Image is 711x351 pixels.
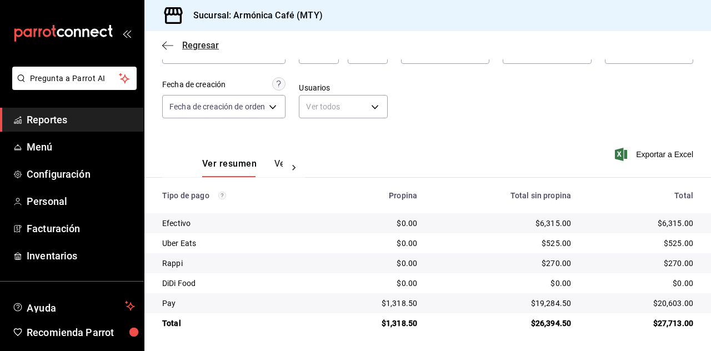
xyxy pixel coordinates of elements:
div: $0.00 [331,238,418,249]
div: $27,713.00 [589,318,693,329]
svg: Los pagos realizados con Pay y otras terminales son montos brutos. [218,192,226,199]
span: Ayuda [27,299,121,313]
span: Pregunta a Parrot AI [30,73,119,84]
button: Pregunta a Parrot AI [12,67,137,90]
div: $270.00 [589,258,693,269]
div: $6,315.00 [435,218,571,229]
button: Exportar a Excel [617,148,693,161]
label: Usuarios [299,84,387,92]
div: Tipo de pago [162,191,313,200]
h3: Sucursal: Armónica Café (MTY) [184,9,323,22]
div: $0.00 [589,278,693,289]
div: $270.00 [435,258,571,269]
span: Recomienda Parrot [27,325,135,340]
div: $525.00 [589,238,693,249]
span: Fecha de creación de orden [169,101,265,112]
div: Rappi [162,258,313,269]
button: Ver pagos [274,158,316,177]
div: $26,394.50 [435,318,571,329]
div: $0.00 [331,218,418,229]
span: Facturación [27,221,135,236]
div: $0.00 [331,278,418,289]
div: Total sin propina [435,191,571,200]
span: Reportes [27,112,135,127]
div: $20,603.00 [589,298,693,309]
div: Propina [331,191,418,200]
span: Personal [27,194,135,209]
div: Uber Eats [162,238,313,249]
div: navigation tabs [202,158,283,177]
div: $1,318.50 [331,298,418,309]
div: Total [589,191,693,200]
div: $0.00 [435,278,571,289]
div: $525.00 [435,238,571,249]
button: Regresar [162,40,219,51]
span: Inventarios [27,248,135,263]
div: $6,315.00 [589,218,693,229]
div: Efectivo [162,218,313,229]
a: Pregunta a Parrot AI [8,81,137,92]
div: Pay [162,298,313,309]
span: Regresar [182,40,219,51]
div: $19,284.50 [435,298,571,309]
div: DiDi Food [162,278,313,289]
div: Fecha de creación [162,79,226,91]
div: Ver todos [299,95,387,118]
span: Configuración [27,167,135,182]
div: $0.00 [331,258,418,269]
span: Menú [27,139,135,154]
button: Ver resumen [202,158,257,177]
div: $1,318.50 [331,318,418,329]
button: open_drawer_menu [122,29,131,38]
div: Total [162,318,313,329]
